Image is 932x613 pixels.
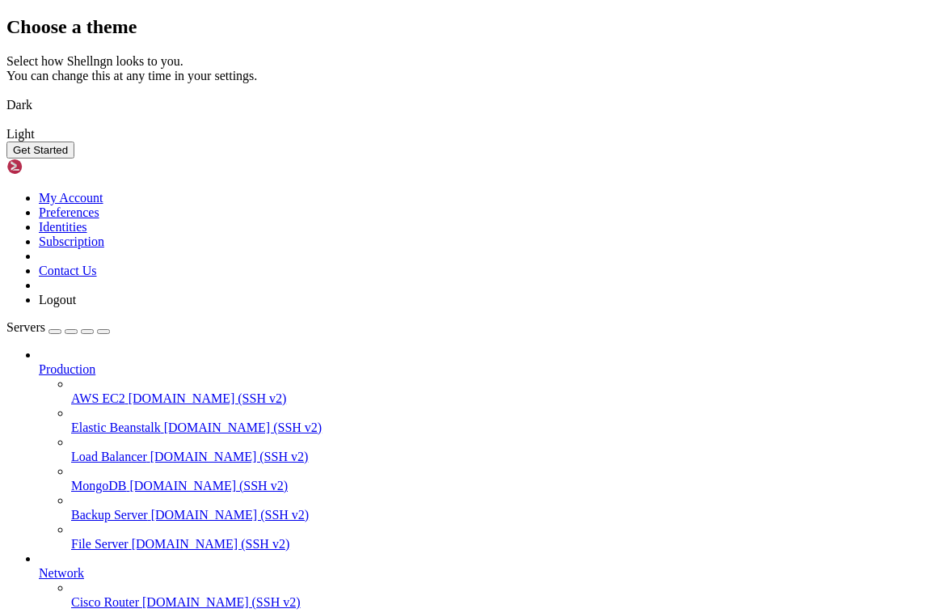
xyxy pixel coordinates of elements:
li: Elastic Beanstalk [DOMAIN_NAME] (SSH v2) [71,406,926,435]
h2: Choose a theme [6,16,926,38]
li: Production [39,348,926,552]
a: Cisco Router [DOMAIN_NAME] (SSH v2) [71,595,926,610]
button: Get Started [6,142,74,159]
li: Load Balancer [DOMAIN_NAME] (SSH v2) [71,435,926,464]
li: AWS EC2 [DOMAIN_NAME] (SSH v2) [71,377,926,406]
a: Contact Us [39,264,97,277]
a: Elastic Beanstalk [DOMAIN_NAME] (SSH v2) [71,421,926,435]
span: Backup Server [71,508,148,522]
a: File Server [DOMAIN_NAME] (SSH v2) [71,537,926,552]
span: AWS EC2 [71,391,125,405]
li: MongoDB [DOMAIN_NAME] (SSH v2) [71,464,926,493]
span: File Server [71,537,129,551]
a: AWS EC2 [DOMAIN_NAME] (SSH v2) [71,391,926,406]
a: Logout [39,293,76,306]
a: Network [39,566,926,581]
span: [DOMAIN_NAME] (SSH v2) [129,391,287,405]
span: Production [39,362,95,376]
li: File Server [DOMAIN_NAME] (SSH v2) [71,522,926,552]
a: Servers [6,320,110,334]
span: [DOMAIN_NAME] (SSH v2) [150,450,309,463]
a: Preferences [39,205,99,219]
span: Cisco Router [71,595,139,609]
img: Shellngn [6,159,99,175]
a: My Account [39,191,103,205]
span: [DOMAIN_NAME] (SSH v2) [151,508,310,522]
a: Identities [39,220,87,234]
span: Servers [6,320,45,334]
div: Dark [6,98,926,112]
a: Backup Server [DOMAIN_NAME] (SSH v2) [71,508,926,522]
span: [DOMAIN_NAME] (SSH v2) [164,421,323,434]
div: Select how Shellngn looks to you. You can change this at any time in your settings. [6,54,926,83]
li: Cisco Router [DOMAIN_NAME] (SSH v2) [71,581,926,610]
span: Elastic Beanstalk [71,421,161,434]
span: Network [39,566,84,580]
a: Production [39,362,926,377]
span: MongoDB [71,479,126,493]
li: Backup Server [DOMAIN_NAME] (SSH v2) [71,493,926,522]
span: Load Balancer [71,450,147,463]
span: [DOMAIN_NAME] (SSH v2) [129,479,288,493]
a: Load Balancer [DOMAIN_NAME] (SSH v2) [71,450,926,464]
a: Subscription [39,235,104,248]
span: [DOMAIN_NAME] (SSH v2) [142,595,301,609]
div: Light [6,127,926,142]
a: MongoDB [DOMAIN_NAME] (SSH v2) [71,479,926,493]
span: [DOMAIN_NAME] (SSH v2) [132,537,290,551]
